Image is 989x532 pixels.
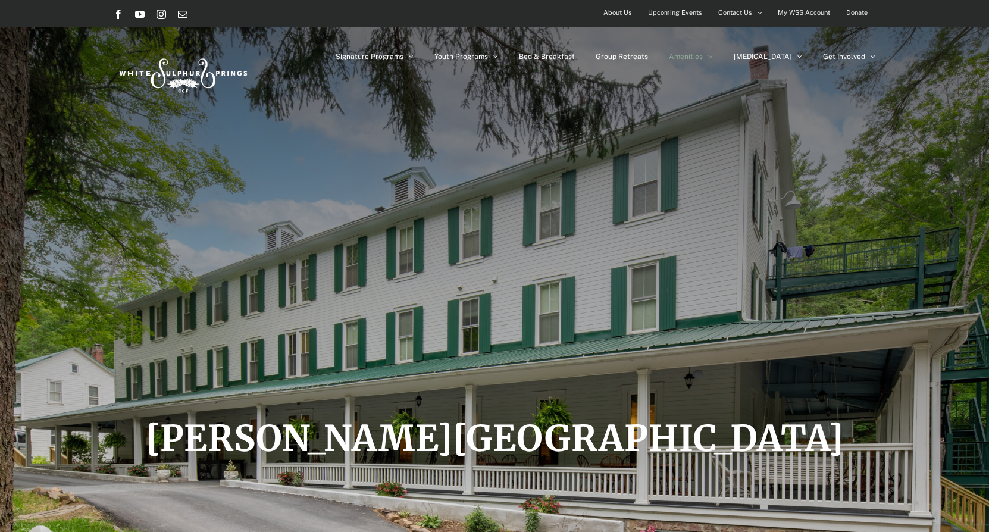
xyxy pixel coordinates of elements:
span: Signature Programs [336,53,403,60]
a: Youth Programs [434,27,498,86]
span: Upcoming Events [648,4,702,21]
span: About Us [603,4,632,21]
a: Amenities [669,27,713,86]
img: White Sulphur Springs Logo [114,45,251,101]
a: YouTube [135,10,145,19]
a: Bed & Breakfast [519,27,575,86]
a: Facebook [114,10,123,19]
span: Amenities [669,53,703,60]
span: Group Retreats [596,53,648,60]
span: Bed & Breakfast [519,53,575,60]
a: Get Involved [823,27,875,86]
span: [PERSON_NAME][GEOGRAPHIC_DATA] [146,416,844,461]
span: Get Involved [823,53,865,60]
span: My WSS Account [778,4,830,21]
span: [MEDICAL_DATA] [734,53,792,60]
a: Signature Programs [336,27,414,86]
span: Contact Us [718,4,752,21]
a: Instagram [157,10,166,19]
a: Group Retreats [596,27,648,86]
a: [MEDICAL_DATA] [734,27,802,86]
nav: Main Menu [336,27,875,86]
a: Email [178,10,187,19]
span: Donate [846,4,868,21]
span: Youth Programs [434,53,488,60]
